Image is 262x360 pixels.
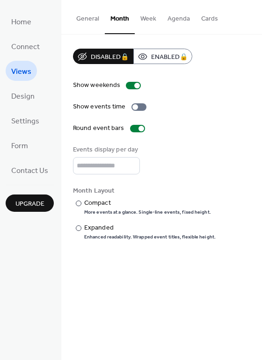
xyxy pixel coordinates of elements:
a: Settings [6,110,45,130]
span: Upgrade [15,199,44,209]
span: Views [11,65,31,79]
div: Round event bars [73,123,124,133]
div: Events display per day [73,145,138,155]
div: Expanded [84,223,214,233]
span: Connect [11,40,40,54]
span: Contact Us [11,164,48,178]
span: Form [11,139,28,153]
span: Home [11,15,31,29]
button: Upgrade [6,194,54,212]
span: Settings [11,114,39,129]
div: Enhanced readability. Wrapped event titles, flexible height. [84,234,216,240]
div: Show events time [73,102,126,112]
a: Contact Us [6,160,54,180]
div: More events at a glance. Single-line events, fixed height. [84,209,211,216]
a: Form [6,135,34,155]
div: Compact [84,198,209,208]
div: Show weekends [73,80,120,90]
span: Design [11,89,35,104]
a: Views [6,61,37,81]
a: Design [6,86,40,106]
a: Connect [6,36,45,56]
a: Home [6,11,37,31]
div: Month Layout [73,186,248,196]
